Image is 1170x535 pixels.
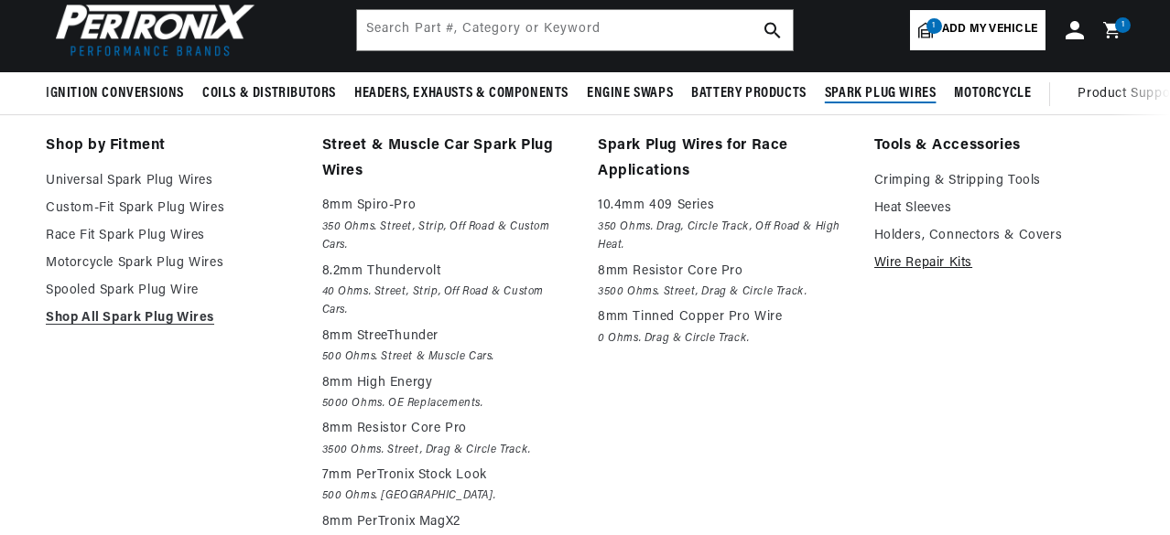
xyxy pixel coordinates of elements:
p: 8mm StreeThunder [322,326,573,348]
a: Spark Plug Wires for Race Applications [598,134,849,184]
a: 7mm PerTronix Stock Look 500 Ohms. [GEOGRAPHIC_DATA]. [322,465,573,506]
summary: Engine Swaps [578,72,682,115]
p: 8mm High Energy [322,372,573,394]
a: Custom-Fit Spark Plug Wires [46,198,297,219]
a: Motorcycle Spark Plug Wires [46,252,297,274]
a: 8mm Resistor Core Pro 3500 Ohms. Street, Drag & Circle Track. [322,418,573,459]
a: 8mm Resistor Core Pro 3500 Ohms. Street, Drag & Circle Track. [598,261,849,302]
p: 8mm Tinned Copper Pro Wire [598,306,849,328]
span: Motorcycle [954,84,1031,103]
em: 500 Ohms. [GEOGRAPHIC_DATA]. [322,487,573,506]
em: 0 Ohms. Drag & Circle Track. [598,329,849,348]
a: 1Add my vehicle [910,10,1045,50]
input: Search Part #, Category or Keyword [357,10,793,50]
em: 5000 Ohms. OE Replacements. [322,394,573,413]
p: 8mm PerTronix MagX2 [322,511,573,533]
a: 8mm StreeThunder 500 Ohms. Street & Muscle Cars. [322,326,573,367]
a: Universal Spark Plug Wires [46,170,297,192]
span: Spark Plug Wires [825,84,937,103]
em: 350 Ohms. Street, Strip, Off Road & Custom Cars. [322,218,573,255]
p: 7mm PerTronix Stock Look [322,465,573,487]
span: Ignition Conversions [46,84,184,103]
span: Coils & Distributors [202,84,336,103]
a: 8.2mm Thundervolt 40 Ohms. Street, Strip, Off Road & Custom Cars. [322,261,573,320]
a: 8mm High Energy 5000 Ohms. OE Replacements. [322,372,573,413]
a: Street & Muscle Car Spark Plug Wires [322,134,573,184]
em: 3500 Ohms. Street, Drag & Circle Track. [598,283,849,302]
a: Holders, Connectors & Covers [874,225,1125,247]
a: 8mm Tinned Copper Pro Wire 0 Ohms. Drag & Circle Track. [598,306,849,348]
a: Race Fit Spark Plug Wires [46,225,297,247]
a: Shop All Spark Plug Wires [46,307,297,329]
summary: Headers, Exhausts & Components [345,72,578,115]
a: Spooled Spark Plug Wire [46,280,297,302]
em: 500 Ohms. Street & Muscle Cars. [322,348,573,367]
a: 10.4mm 409 Series 350 Ohms. Drag, Circle Track, Off Road & High Heat. [598,195,849,254]
p: 8mm Resistor Core Pro [598,261,849,283]
summary: Motorcycle [945,72,1040,115]
span: Add my vehicle [942,21,1037,38]
span: 1 [1121,17,1125,33]
a: Crimping & Stripping Tools [874,170,1125,192]
span: 1 [926,18,942,34]
a: Wire Repair Kits [874,252,1125,274]
a: Tools & Accessories [874,134,1125,159]
summary: Coils & Distributors [193,72,345,115]
span: Engine Swaps [587,84,673,103]
summary: Ignition Conversions [46,72,193,115]
a: 8mm Spiro-Pro 350 Ohms. Street, Strip, Off Road & Custom Cars. [322,195,573,254]
span: Battery Products [691,84,807,103]
p: 8mm Spiro-Pro [322,195,573,217]
span: Headers, Exhausts & Components [354,84,569,103]
summary: Battery Products [682,72,816,115]
em: 40 Ohms. Street, Strip, Off Road & Custom Cars. [322,283,573,320]
a: Shop by Fitment [46,134,297,159]
button: search button [753,10,793,50]
p: 8.2mm Thundervolt [322,261,573,283]
em: 350 Ohms. Drag, Circle Track, Off Road & High Heat. [598,218,849,255]
p: 8mm Resistor Core Pro [322,418,573,440]
em: 3500 Ohms. Street, Drag & Circle Track. [322,441,573,460]
summary: Spark Plug Wires [816,72,946,115]
a: Heat Sleeves [874,198,1125,219]
p: 10.4mm 409 Series [598,195,849,217]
